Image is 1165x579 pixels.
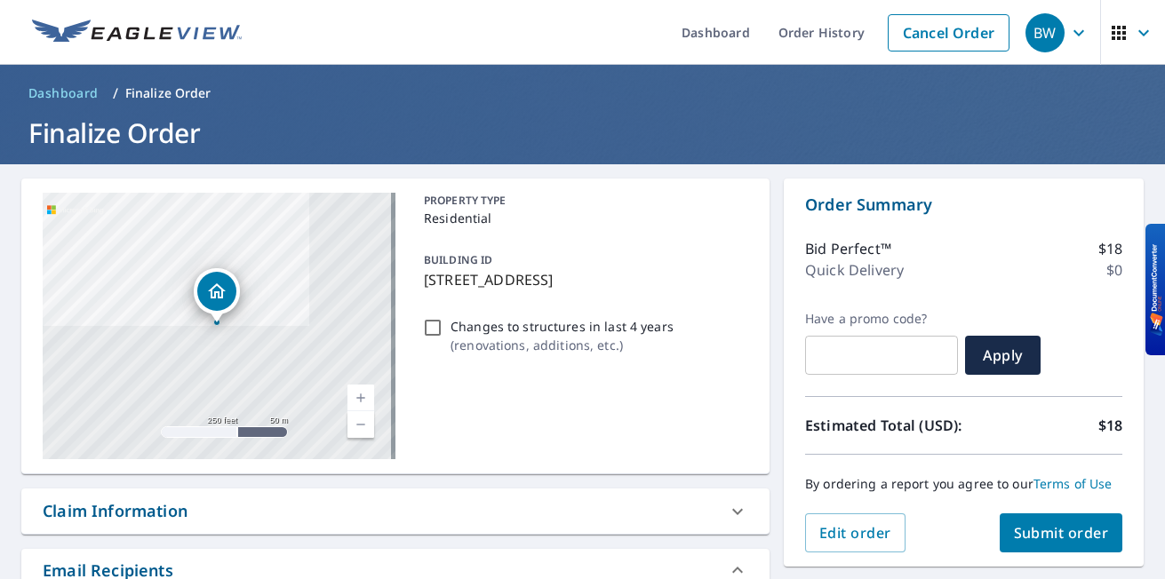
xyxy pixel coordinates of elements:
[805,193,1122,217] p: Order Summary
[21,488,770,534] div: Claim Information
[1014,523,1109,543] span: Submit order
[43,499,188,523] div: Claim Information
[424,269,741,290] p: [STREET_ADDRESS]
[979,345,1026,365] span: Apply
[21,115,1144,151] h1: Finalize Order
[424,209,741,227] p: Residential
[125,84,211,102] p: Finalize Order
[451,336,674,354] p: ( renovations, additions, etc. )
[347,411,374,438] a: Current Level 17, Zoom Out
[451,317,674,336] p: Changes to structures in last 4 years
[1150,244,1163,336] img: BKR5lM0sgkDqAAAAAElFTkSuQmCC
[965,336,1041,375] button: Apply
[1000,513,1123,552] button: Submit order
[1033,475,1113,492] a: Terms of Use
[424,193,741,209] p: PROPERTY TYPE
[1098,415,1122,436] p: $18
[805,259,904,281] p: Quick Delivery
[347,385,374,411] a: Current Level 17, Zoom In
[805,415,964,436] p: Estimated Total (USD):
[805,311,958,327] label: Have a promo code?
[1025,13,1065,52] div: BW
[21,79,1144,107] nav: breadcrumb
[113,83,118,104] li: /
[424,252,492,267] p: BUILDING ID
[28,84,99,102] span: Dashboard
[32,20,242,46] img: EV Logo
[1106,259,1122,281] p: $0
[1098,238,1122,259] p: $18
[888,14,1009,52] a: Cancel Order
[21,79,106,107] a: Dashboard
[805,238,891,259] p: Bid Perfect™
[819,523,891,543] span: Edit order
[194,268,240,323] div: Dropped pin, building 1, Residential property, 313 S 5th Ave New Windsor, IL 61465
[805,513,906,552] button: Edit order
[805,476,1122,492] p: By ordering a report you agree to our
